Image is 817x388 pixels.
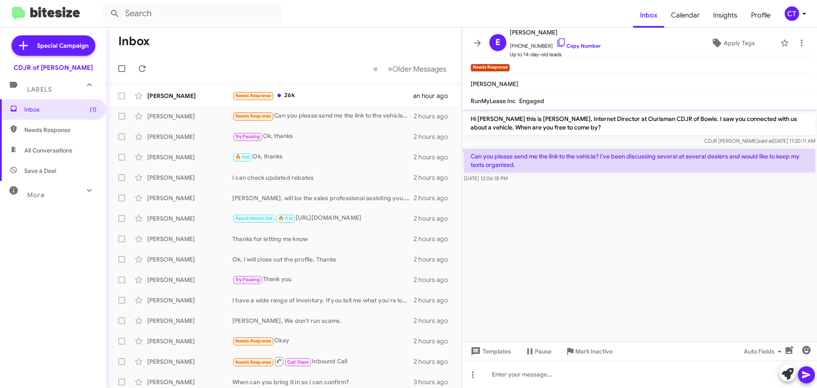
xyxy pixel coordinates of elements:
p: Can you please send me the link to the vehicle? I've been discussing several at several dealers a... [464,149,815,172]
div: 3 hours ago [414,378,455,386]
div: When can you bring it in so I can confirm? [232,378,414,386]
div: [PERSON_NAME] [147,153,232,161]
span: All Conversations [24,146,72,155]
span: Mark Inactive [575,344,613,359]
div: [PERSON_NAME] [147,214,232,223]
div: 2 hours ago [414,235,455,243]
div: [PERSON_NAME] [147,337,232,345]
span: Engaged [519,97,544,105]
span: Inbox [24,105,97,114]
h1: Inbox [118,34,150,48]
span: 🔥 Hot [235,154,250,160]
button: Apply Tags [689,35,776,51]
p: Hi [PERSON_NAME] this is [PERSON_NAME], Internet Director at Ourisman CDJR of Bowie. I saw you co... [464,111,815,135]
div: 2 hours ago [414,296,455,305]
a: Copy Number [556,43,601,49]
div: [PERSON_NAME] [147,112,232,121]
span: Appointment Set [235,216,273,221]
span: [DATE] 12:06:18 PM [464,175,508,181]
span: (1) [90,105,97,114]
div: 2 hours ago [414,214,455,223]
button: Previous [368,60,383,78]
span: More [27,191,45,199]
span: Up to 14-day-old leads [510,50,601,59]
div: Ok, thanks [232,152,414,162]
div: 26k [232,91,413,101]
div: Inbound Call [232,356,414,367]
span: Try Pausing [235,277,260,282]
button: Auto Fields [737,344,791,359]
span: [PHONE_NUMBER] [510,37,601,50]
div: Okay [232,336,414,346]
div: 2 hours ago [414,357,455,366]
div: [PERSON_NAME] [147,235,232,243]
div: [PERSON_NAME] [147,132,232,141]
span: RunMyLease Inc [471,97,516,105]
div: [PERSON_NAME] [147,255,232,264]
span: Pause [535,344,551,359]
a: Insights [706,3,744,28]
div: 2 hours ago [414,112,455,121]
span: [PERSON_NAME] [510,27,601,37]
div: Can you please send me the link to the vehicle? I've been discussing several at several dealers a... [232,111,414,121]
a: Inbox [633,3,664,28]
div: 2 hours ago [414,173,455,182]
div: [PERSON_NAME] [147,378,232,386]
div: Ok, thanks [232,132,414,141]
div: [PERSON_NAME] [147,194,232,202]
div: [URL][DOMAIN_NAME] [232,213,414,223]
div: 2 hours ago [414,276,455,284]
button: CT [777,6,808,21]
span: Needs Response [24,126,97,134]
a: Special Campaign [11,35,95,56]
div: CDJR of [PERSON_NAME] [14,63,93,72]
button: Next [383,60,451,78]
div: [PERSON_NAME] [147,276,232,284]
span: Auto Fields [744,344,785,359]
span: Save a Deal [24,167,56,175]
small: Needs Response [471,64,510,72]
span: [PERSON_NAME] [471,80,518,88]
span: Special Campaign [37,41,89,50]
span: Apply Tags [724,35,755,51]
div: [PERSON_NAME], will be the sales professional assisting you. He will work alongside a manager [232,194,414,202]
div: Thanks for letting me know [232,235,414,243]
div: [PERSON_NAME] [147,92,232,100]
span: Try Pausing [235,134,260,139]
input: Search [103,3,282,24]
div: [PERSON_NAME] [147,357,232,366]
span: Needs Response [235,93,271,98]
a: Calendar [664,3,706,28]
span: CDJR [PERSON_NAME] [DATE] 11:20:11 AM [704,138,815,144]
span: « [373,63,378,74]
button: Templates [462,344,518,359]
span: E [495,36,500,49]
span: Labels [27,86,52,93]
button: Pause [518,344,558,359]
div: CT [785,6,799,21]
span: Call Them [287,359,309,365]
span: said at [758,138,773,144]
button: Mark Inactive [558,344,620,359]
span: » [388,63,392,74]
div: 2 hours ago [414,316,455,325]
div: Ok, I will close out the profile, Thanks [232,255,414,264]
div: 2 hours ago [414,132,455,141]
div: 2 hours ago [414,255,455,264]
span: Needs Response [235,113,271,119]
div: [PERSON_NAME] [147,173,232,182]
div: Thank you [232,275,414,285]
nav: Page navigation example [369,60,451,78]
div: 2 hours ago [414,337,455,345]
div: I have a wide range of inventory. If you tell me what you're looking for I might be able to assist! [232,296,414,305]
div: an hour ago [413,92,455,100]
span: Needs Response [235,359,271,365]
a: Profile [744,3,777,28]
span: 🔥 Hot [278,216,293,221]
div: I can check updated rebates [232,173,414,182]
div: [PERSON_NAME] [147,316,232,325]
